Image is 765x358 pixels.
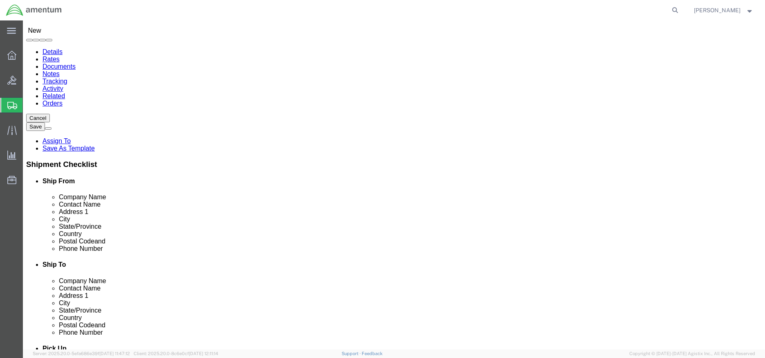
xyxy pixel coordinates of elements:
img: logo [6,4,62,16]
iframe: FS Legacy Container [23,20,765,349]
span: [DATE] 12:11:14 [189,351,218,356]
span: Server: 2025.20.0-5efa686e39f [33,351,130,356]
button: [PERSON_NAME] [693,5,754,15]
span: [DATE] 11:47:12 [99,351,130,356]
span: Copyright © [DATE]-[DATE] Agistix Inc., All Rights Reserved [629,350,755,357]
span: Client: 2025.20.0-8c6e0cf [134,351,218,356]
a: Support [342,351,362,356]
a: Feedback [362,351,382,356]
span: Michael Aranda [694,6,740,15]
